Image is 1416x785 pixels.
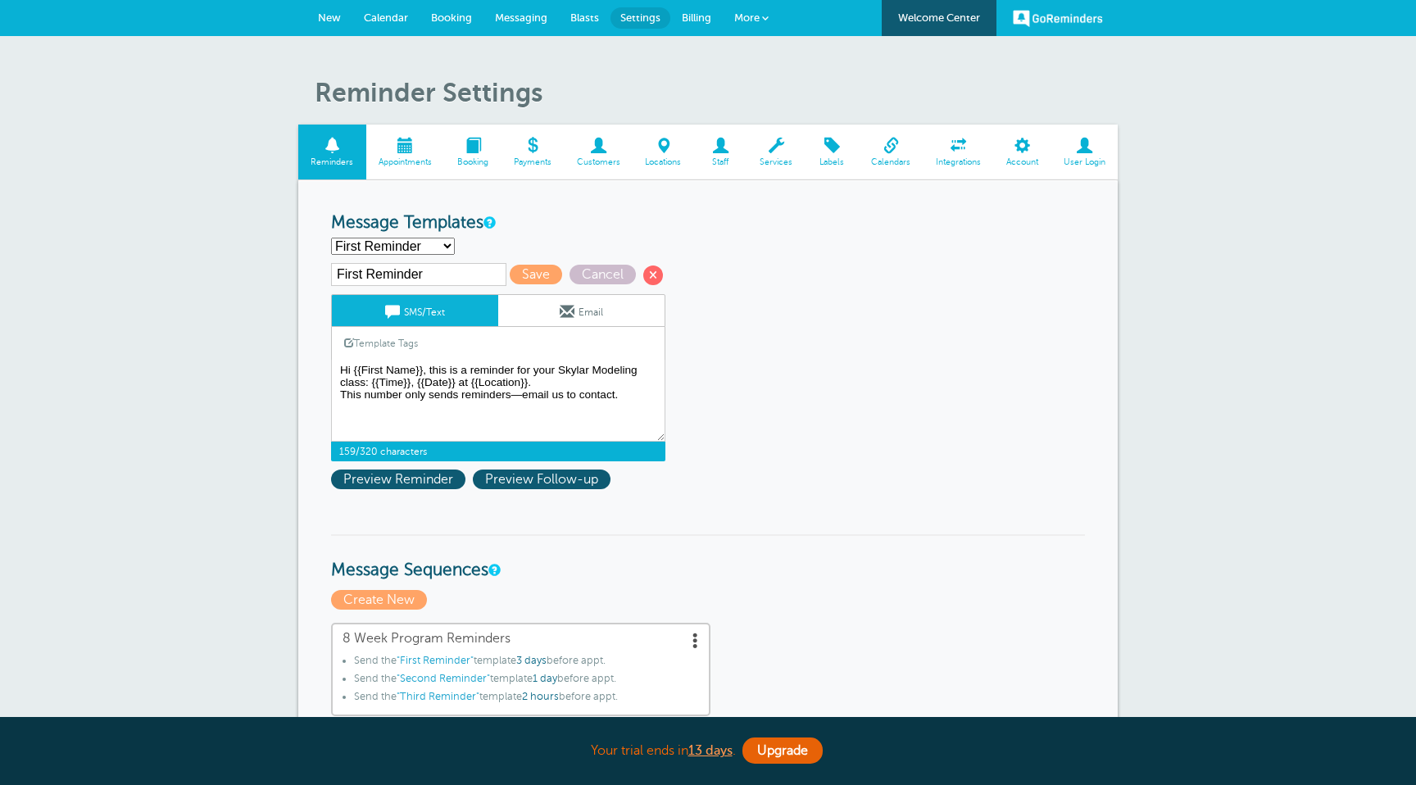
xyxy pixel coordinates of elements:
[331,442,665,461] span: 159/320 characters
[331,590,427,610] span: Create New
[1059,157,1110,167] span: User Login
[516,655,547,666] span: 3 days
[374,157,437,167] span: Appointments
[343,631,699,647] span: 8 Week Program Reminders
[564,125,633,179] a: Customers
[298,733,1118,769] div: Your trial ends in .
[397,655,474,666] span: "First Reminder"
[315,77,1118,108] h1: Reminder Settings
[806,125,859,179] a: Labels
[510,267,570,282] a: Save
[473,470,610,489] span: Preview Follow-up
[694,125,747,179] a: Staff
[924,125,994,179] a: Integrations
[483,217,493,228] a: This is the wording for your reminder and follow-up messages. You can create multiple templates i...
[734,11,760,24] span: More
[570,11,599,24] span: Blasts
[354,673,699,691] li: Send the template before appt.
[867,157,915,167] span: Calendars
[570,267,643,282] a: Cancel
[332,295,498,326] a: SMS/Text
[331,534,1085,581] h3: Message Sequences
[510,265,562,284] span: Save
[431,11,472,24] span: Booking
[522,691,559,702] span: 2 hours
[702,157,739,167] span: Staff
[331,213,1085,234] h3: Message Templates
[397,673,490,684] span: "Second Reminder"
[354,691,699,709] li: Send the template before appt.
[682,11,711,24] span: Billing
[993,125,1051,179] a: Account
[756,157,797,167] span: Services
[610,7,670,29] a: Settings
[366,125,445,179] a: Appointments
[332,327,430,359] a: Template Tags
[488,565,498,575] a: Message Sequences allow you to setup multiple reminder schedules that can use different Message T...
[570,265,636,284] span: Cancel
[331,470,465,489] span: Preview Reminder
[572,157,624,167] span: Customers
[495,11,547,24] span: Messaging
[814,157,851,167] span: Labels
[859,125,924,179] a: Calendars
[533,673,557,684] span: 1 day
[318,11,341,24] span: New
[354,655,699,673] li: Send the template before appt.
[453,157,493,167] span: Booking
[1051,125,1118,179] a: User Login
[742,737,823,764] a: Upgrade
[473,472,615,487] a: Preview Follow-up
[331,472,473,487] a: Preview Reminder
[331,592,431,607] a: Create New
[331,623,710,716] a: 8 Week Program Reminders Send the"First Reminder"template3 daysbefore appt.Send the"Second Remind...
[397,691,479,702] span: "Third Reminder"
[501,125,564,179] a: Payments
[364,11,408,24] span: Calendar
[688,743,733,758] a: 13 days
[509,157,556,167] span: Payments
[331,263,506,286] input: Template Name
[1001,157,1042,167] span: Account
[1350,719,1400,769] iframe: Resource center
[331,360,665,442] textarea: Hi {{First Name}}, your Skylar Model Weekend starts {{Date}}! No prep needed, but posting on soci...
[641,157,686,167] span: Locations
[445,125,501,179] a: Booking
[620,11,660,24] span: Settings
[498,295,665,326] a: Email
[306,157,358,167] span: Reminders
[633,125,694,179] a: Locations
[747,125,806,179] a: Services
[932,157,986,167] span: Integrations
